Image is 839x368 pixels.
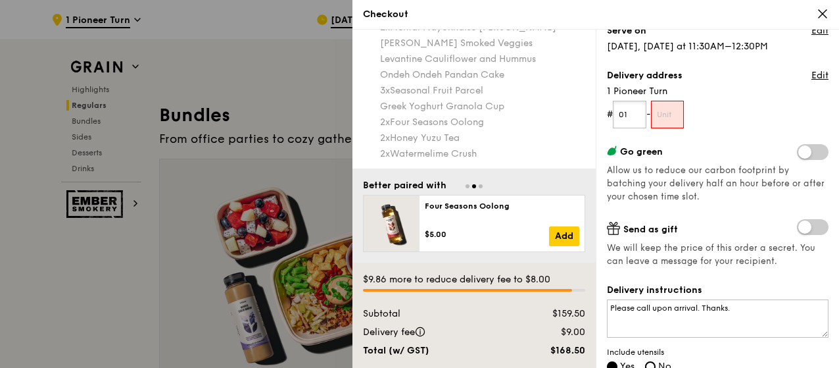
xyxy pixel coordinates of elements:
div: Four Seasons Oolong [425,201,579,211]
span: Include utensils [607,347,828,357]
div: Greek Yoghurt Granola Cup [380,100,585,113]
span: Go to slide 1 [466,184,469,188]
label: Serve on [607,24,646,38]
span: 1 Pioneer Turn [607,85,828,98]
span: Go to slide 3 [479,184,483,188]
span: Go green [620,146,663,157]
div: $159.50 [514,307,593,321]
div: Watermelime Crush [380,147,585,161]
div: Total (w/ GST) [355,344,514,357]
label: Delivery address [607,69,683,82]
div: Checkout [363,8,828,21]
div: [PERSON_NAME] Smoked Veggies [380,37,585,50]
span: 2x [380,132,390,144]
div: $9.00 [514,326,593,339]
span: We will keep the price of this order a secret. You can leave a message for your recipient. [607,242,828,268]
input: Floor [613,101,646,128]
div: Subtotal [355,307,514,321]
div: Four Seasons Oolong [380,116,585,129]
span: [DATE], [DATE] at 11:30AM–12:30PM [607,41,768,52]
a: Add [549,226,579,246]
span: Send as gift [623,224,678,235]
div: Delivery fee [355,326,514,339]
span: 2x [380,117,390,128]
input: Unit [651,101,684,128]
form: # - [607,101,828,128]
div: $5.00 [425,229,549,240]
span: 3x [380,85,390,96]
span: 2x [380,148,390,159]
a: Edit [811,24,828,38]
label: Delivery instructions [607,284,828,297]
div: Honey Yuzu Tea [380,132,585,145]
div: $168.50 [514,344,593,357]
span: Go to slide 2 [472,184,476,188]
div: Better paired with [363,179,446,192]
a: Edit [811,69,828,82]
div: Seasonal Fruit Parcel [380,84,585,97]
span: Allow us to reduce our carbon footprint by batching your delivery half an hour before or after yo... [607,165,825,202]
div: Levantine Cauliflower and Hummus [380,53,585,66]
div: Ondeh Ondeh Pandan Cake [380,68,585,82]
div: $9.86 more to reduce delivery fee to $8.00 [363,273,585,286]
